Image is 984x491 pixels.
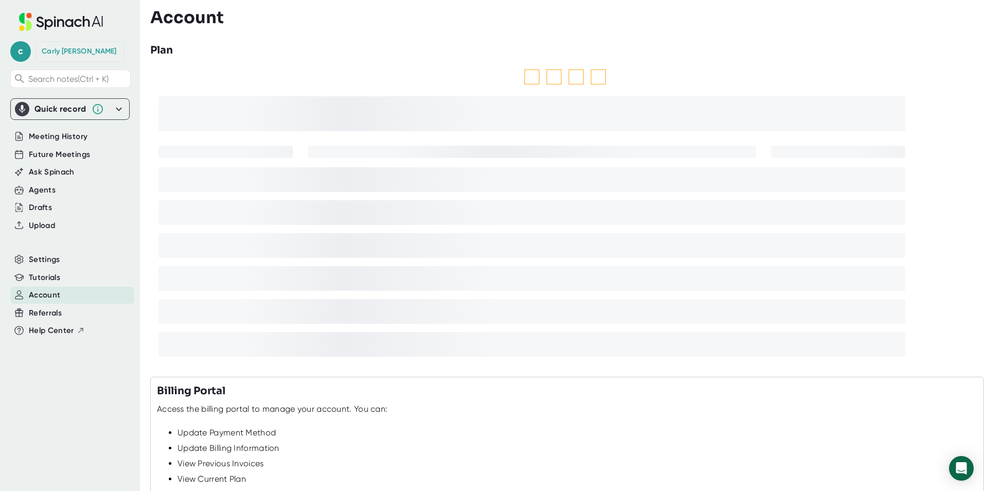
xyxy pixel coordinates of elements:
div: Update Billing Information [178,443,977,453]
div: Open Intercom Messenger [949,456,974,481]
div: Carly Colgan [42,47,117,56]
div: View Previous Invoices [178,459,977,469]
button: Agents [29,184,56,196]
span: Help Center [29,325,74,337]
div: Quick record [15,99,125,119]
div: Access the billing portal to manage your account. You can: [157,404,388,414]
span: Search notes (Ctrl + K) [28,74,109,84]
h3: Plan [150,43,173,58]
button: Future Meetings [29,149,90,161]
button: Tutorials [29,272,60,284]
h3: Account [150,8,224,27]
span: c [10,41,31,62]
div: Quick record [34,104,86,114]
button: Referrals [29,307,62,319]
button: Account [29,289,60,301]
h3: Billing Portal [157,383,225,399]
button: Upload [29,220,55,232]
div: View Current Plan [178,474,977,484]
button: Ask Spinach [29,166,75,178]
button: Settings [29,254,60,266]
button: Drafts [29,202,52,214]
button: Meeting History [29,131,87,143]
div: Update Payment Method [178,428,977,438]
button: Help Center [29,325,85,337]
